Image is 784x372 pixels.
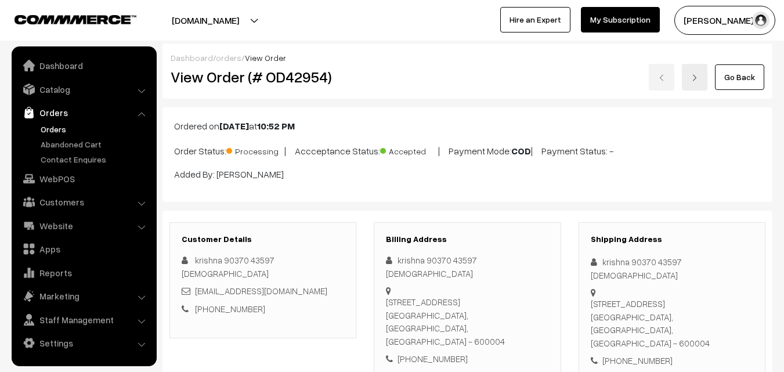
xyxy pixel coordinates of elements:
div: [STREET_ADDRESS] [GEOGRAPHIC_DATA], [GEOGRAPHIC_DATA], [GEOGRAPHIC_DATA] - 600004 [591,297,753,349]
h2: View Order (# OD42954) [171,68,357,86]
h3: Billing Address [386,234,548,244]
a: Website [15,215,153,236]
b: 10:52 PM [257,120,295,132]
button: [PERSON_NAME] s… [674,6,775,35]
div: / / [171,52,764,64]
a: WebPOS [15,168,153,189]
a: Customers [15,192,153,212]
span: Processing [226,142,284,157]
a: [EMAIL_ADDRESS][DOMAIN_NAME] [195,286,327,296]
a: Reports [15,262,153,283]
a: Go Back [715,64,764,90]
a: orders [216,53,241,63]
span: View Order [245,53,286,63]
img: user [752,12,769,29]
a: Dashboard [171,53,213,63]
a: Catalog [15,79,153,100]
div: [PHONE_NUMBER] [591,354,753,367]
a: Dashboard [15,55,153,76]
a: Orders [38,123,153,135]
h3: Customer Details [182,234,344,244]
div: krishna 90370 43597 [DEMOGRAPHIC_DATA] [591,255,753,281]
span: krishna 90370 43597 [DEMOGRAPHIC_DATA] [182,255,274,279]
p: Ordered on at [174,119,761,133]
div: [PHONE_NUMBER] [386,352,548,366]
a: Contact Enquires [38,153,153,165]
a: [PHONE_NUMBER] [195,304,265,314]
div: [STREET_ADDRESS] [GEOGRAPHIC_DATA], [GEOGRAPHIC_DATA], [GEOGRAPHIC_DATA] - 600004 [386,295,548,348]
a: Marketing [15,286,153,306]
a: Orders [15,102,153,123]
span: Accepted [380,142,438,157]
div: krishna 90370 43597 [DEMOGRAPHIC_DATA] [386,254,548,280]
a: My Subscription [581,7,660,32]
a: COMMMERCE [15,12,116,26]
a: Settings [15,333,153,353]
b: COD [511,145,531,157]
a: Staff Management [15,309,153,330]
button: [DOMAIN_NAME] [131,6,280,35]
b: [DATE] [219,120,249,132]
img: COMMMERCE [15,15,136,24]
img: right-arrow.png [691,74,698,81]
a: Hire an Expert [500,7,570,32]
a: Abandoned Cart [38,138,153,150]
p: Order Status: | Accceptance Status: | Payment Mode: | Payment Status: - [174,142,761,158]
p: Added By: [PERSON_NAME] [174,167,761,181]
a: Apps [15,239,153,259]
h3: Shipping Address [591,234,753,244]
